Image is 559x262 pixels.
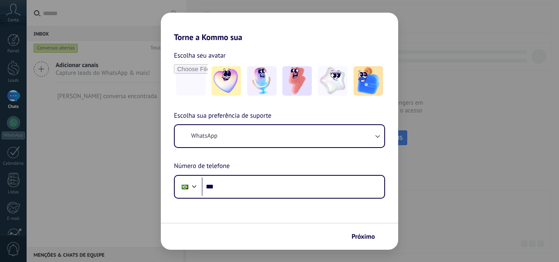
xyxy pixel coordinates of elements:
[247,66,277,96] img: -2.jpeg
[354,66,383,96] img: -5.jpeg
[174,161,230,172] span: Número de telefone
[352,234,375,240] span: Próximo
[174,50,226,61] span: Escolha seu avatar
[191,132,217,140] span: WhatsApp
[212,66,241,96] img: -1.jpeg
[348,230,386,244] button: Próximo
[174,111,271,121] span: Escolha sua preferência de suporte
[177,178,193,195] div: Brazil: + 55
[175,125,384,147] button: WhatsApp
[318,66,347,96] img: -4.jpeg
[282,66,312,96] img: -3.jpeg
[161,13,398,42] h2: Torne a Kommo sua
